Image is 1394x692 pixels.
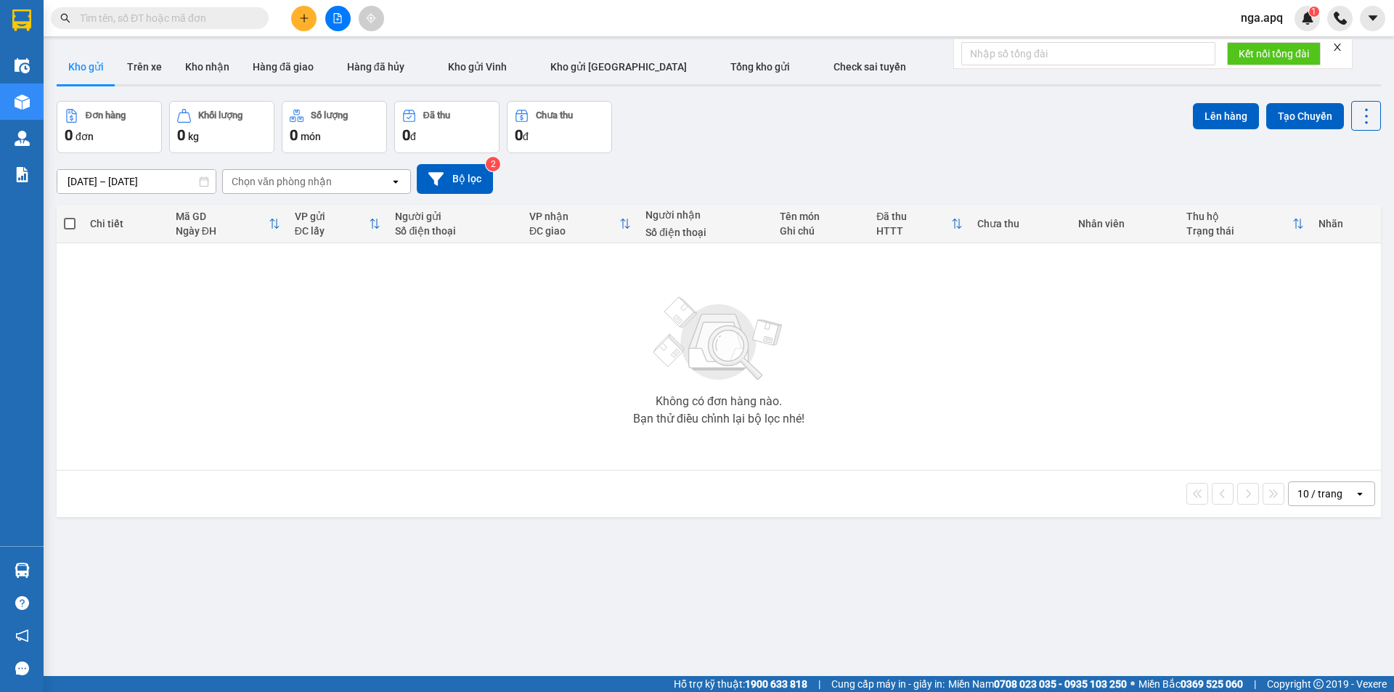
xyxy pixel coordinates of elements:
span: ⚪️ [1130,681,1135,687]
strong: 0369 525 060 [1181,678,1243,690]
span: Cung cấp máy in - giấy in: [831,676,945,692]
button: Kết nối tổng đài [1227,42,1321,65]
button: Kho gửi [57,49,115,84]
div: Chưa thu [977,218,1064,229]
th: Toggle SortBy [869,205,970,243]
button: Trên xe [115,49,174,84]
span: 0 [290,126,298,144]
div: Không có đơn hàng nào. [656,396,782,407]
button: Chưa thu0đ [507,101,612,153]
span: | [818,676,820,692]
span: 0 [515,126,523,144]
span: message [15,662,29,675]
img: warehouse-icon [15,563,30,578]
button: Kho nhận [174,49,241,84]
span: copyright [1313,679,1324,689]
span: question-circle [15,596,29,610]
div: Mã GD [176,211,269,222]
span: caret-down [1366,12,1379,25]
div: Chưa thu [536,110,573,121]
span: Check sai tuyến [833,61,906,73]
img: warehouse-icon [15,94,30,110]
span: nga.apq [1229,9,1295,27]
img: icon-new-feature [1301,12,1314,25]
strong: 0708 023 035 - 0935 103 250 [994,678,1127,690]
span: Kho gửi [GEOGRAPHIC_DATA] [550,61,687,73]
th: Toggle SortBy [168,205,288,243]
input: Nhập số tổng đài [961,42,1215,65]
div: VP gửi [295,211,370,222]
div: Đã thu [876,211,951,222]
div: Đơn hàng [86,110,126,121]
svg: open [390,176,402,187]
img: warehouse-icon [15,131,30,146]
th: Toggle SortBy [288,205,388,243]
img: logo-vxr [12,9,31,31]
div: Bạn thử điều chỉnh lại bộ lọc nhé! [633,413,804,425]
div: Nhân viên [1078,218,1172,229]
span: kg [188,131,199,142]
img: solution-icon [15,167,30,182]
button: caret-down [1360,6,1385,31]
span: file-add [333,13,343,23]
span: 0 [402,126,410,144]
div: HTTT [876,225,951,237]
span: đ [523,131,529,142]
div: Đã thu [423,110,450,121]
button: aim [359,6,384,31]
div: Ghi chú [780,225,862,237]
span: plus [299,13,309,23]
img: phone-icon [1334,12,1347,25]
div: ĐC lấy [295,225,370,237]
input: Tìm tên, số ĐT hoặc mã đơn [80,10,251,26]
div: Số điện thoại [395,225,515,237]
svg: open [1354,488,1366,500]
span: 1 [1311,7,1316,17]
span: 0 [65,126,73,144]
span: close [1332,42,1342,52]
th: Toggle SortBy [522,205,638,243]
img: svg+xml;base64,PHN2ZyBjbGFzcz0ibGlzdC1wbHVnX19zdmciIHhtbG5zPSJodHRwOi8vd3d3LnczLm9yZy8yMDAwL3N2Zy... [646,288,791,390]
div: Nhãn [1318,218,1374,229]
span: notification [15,629,29,643]
button: Khối lượng0kg [169,101,274,153]
button: plus [291,6,317,31]
span: Hàng đã hủy [347,61,404,73]
div: Ngày ĐH [176,225,269,237]
div: Người gửi [395,211,515,222]
span: đ [410,131,416,142]
button: Đã thu0đ [394,101,500,153]
span: món [301,131,321,142]
span: Miền Bắc [1138,676,1243,692]
button: Bộ lọc [417,164,493,194]
button: Số lượng0món [282,101,387,153]
div: Trạng thái [1186,225,1292,237]
div: Tên món [780,211,862,222]
th: Toggle SortBy [1179,205,1311,243]
span: search [60,13,70,23]
strong: 1900 633 818 [745,678,807,690]
button: file-add [325,6,351,31]
span: Hỗ trợ kỹ thuật: [674,676,807,692]
input: Select a date range. [57,170,216,193]
span: aim [366,13,376,23]
button: Hàng đã giao [241,49,325,84]
div: Chi tiết [90,218,160,229]
div: Thu hộ [1186,211,1292,222]
div: VP nhận [529,211,619,222]
div: Người nhận [645,209,765,221]
span: đơn [76,131,94,142]
span: Kho gửi Vinh [448,61,507,73]
div: Khối lượng [198,110,242,121]
span: Miền Nam [948,676,1127,692]
div: Chọn văn phòng nhận [232,174,332,189]
div: 10 / trang [1297,487,1342,501]
img: warehouse-icon [15,58,30,73]
span: 0 [177,126,185,144]
div: Số lượng [311,110,348,121]
span: Tổng kho gửi [730,61,790,73]
div: Số điện thoại [645,227,765,238]
sup: 1 [1309,7,1319,17]
button: Lên hàng [1193,103,1259,129]
button: Tạo Chuyến [1266,103,1344,129]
